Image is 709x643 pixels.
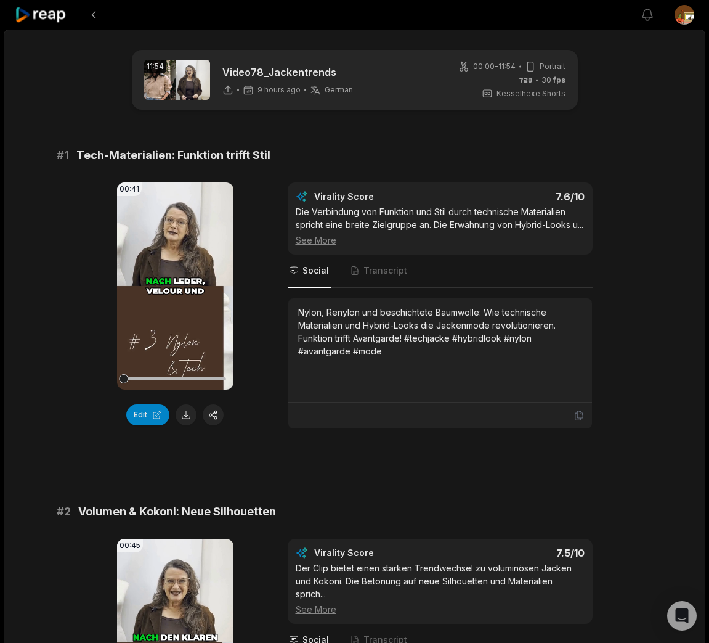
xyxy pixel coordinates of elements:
span: 9 hours ago [257,85,301,95]
span: # 1 [57,147,69,164]
div: See More [296,603,585,616]
span: German [325,85,353,95]
div: Nylon, Renylon und beschichtete Baumwolle: Wie technische Materialien und Hybrid-Looks die Jacken... [298,306,582,358]
span: Transcript [363,264,407,277]
nav: Tabs [288,255,593,288]
button: Edit [126,404,169,425]
div: 7.6 /10 [452,190,585,203]
video: Your browser does not support mp4 format. [117,182,233,390]
div: See More [296,234,585,247]
span: fps [553,75,565,84]
div: Virality Score [314,547,447,559]
span: # 2 [57,503,71,520]
div: 11:54 [144,60,166,73]
span: 00:00 - 11:54 [473,61,516,72]
span: Social [302,264,329,277]
p: Video78_Jackentrends [222,65,353,80]
span: Portrait [540,61,565,72]
div: Virality Score [314,190,447,203]
div: 7.5 /10 [452,547,585,559]
span: 30 [541,75,565,86]
div: Die Verbindung von Funktion und Stil durch technische Materialien spricht eine breite Zielgruppe ... [296,205,585,247]
span: Volumen & Kokoni: Neue Silhouetten [78,503,276,520]
span: Kesselhexe Shorts [496,88,565,99]
div: Open Intercom Messenger [667,601,697,631]
div: Der Clip bietet einen starken Trendwechsel zu voluminösen Jacken und Kokoni. Die Betonung auf neu... [296,562,585,616]
span: Tech-Materialien: Funktion trifft Stil [76,147,270,164]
